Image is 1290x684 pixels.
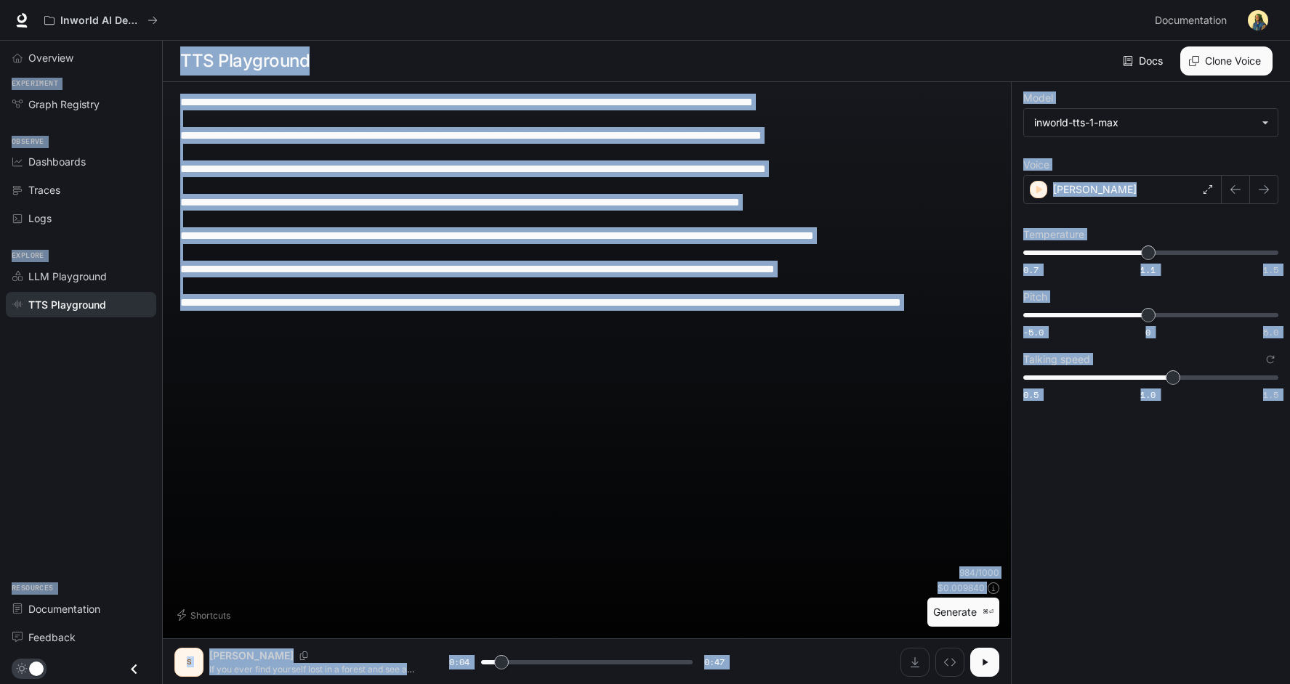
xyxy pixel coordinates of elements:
[28,154,86,169] span: Dashboards
[1023,93,1053,103] p: Model
[174,603,236,627] button: Shortcuts
[28,297,106,312] span: TTS Playground
[6,205,156,231] a: Logs
[1140,264,1156,276] span: 1.1
[6,45,156,70] a: Overview
[1120,46,1169,76] a: Docs
[1262,351,1278,367] button: Reset to default
[1140,388,1156,401] span: 1.0
[1263,264,1278,276] span: 1.5
[29,660,44,676] span: Dark mode toggle
[28,211,52,226] span: Logs
[1180,46,1273,76] button: Clone Voice
[6,264,156,289] a: LLM Playground
[294,651,314,660] button: Copy Voice ID
[1023,292,1047,302] p: Pitch
[927,598,999,627] button: Generate⌘⏎
[118,654,150,684] button: Close drawer
[180,46,310,76] h1: TTS Playground
[1155,12,1227,30] span: Documentation
[983,608,993,616] p: ⌘⏎
[1145,326,1150,338] span: 0
[1023,264,1039,276] span: 0.7
[6,292,156,317] a: TTS Playground
[28,601,100,616] span: Documentation
[1263,388,1278,401] span: 1.5
[935,648,964,677] button: Inspect
[6,149,156,174] a: Dashboards
[28,97,100,112] span: Graph Registry
[6,91,156,117] a: Graph Registry
[449,655,469,669] span: 0:04
[1248,10,1268,30] img: User avatar
[38,6,164,35] button: All workspaces
[1243,6,1273,35] button: User avatar
[209,648,294,663] p: [PERSON_NAME]
[1023,229,1084,240] p: Temperature
[704,655,725,669] span: 0:47
[28,182,60,198] span: Traces
[1023,160,1049,170] p: Voice
[900,648,930,677] button: Download audio
[959,566,999,579] p: 984 / 1000
[1034,115,1254,130] div: inworld-tts-1-max
[1149,6,1238,35] a: Documentation
[1263,326,1278,338] span: 5.0
[1023,354,1090,365] p: Talking speed
[6,177,156,203] a: Traces
[1023,326,1044,338] span: -5.0
[209,663,414,675] p: If you ever find yourself lost in a forest and see a towering creature made of trees — do not pan...
[1023,388,1039,401] span: 0.5
[28,50,73,65] span: Overview
[6,624,156,650] a: Feedback
[60,15,142,27] p: Inworld AI Demos
[1024,109,1278,137] div: inworld-tts-1-max
[177,651,201,674] div: S
[28,269,107,284] span: LLM Playground
[1053,182,1137,197] p: [PERSON_NAME]
[938,582,985,594] p: $ 0.009840
[6,596,156,622] a: Documentation
[28,630,76,645] span: Feedback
